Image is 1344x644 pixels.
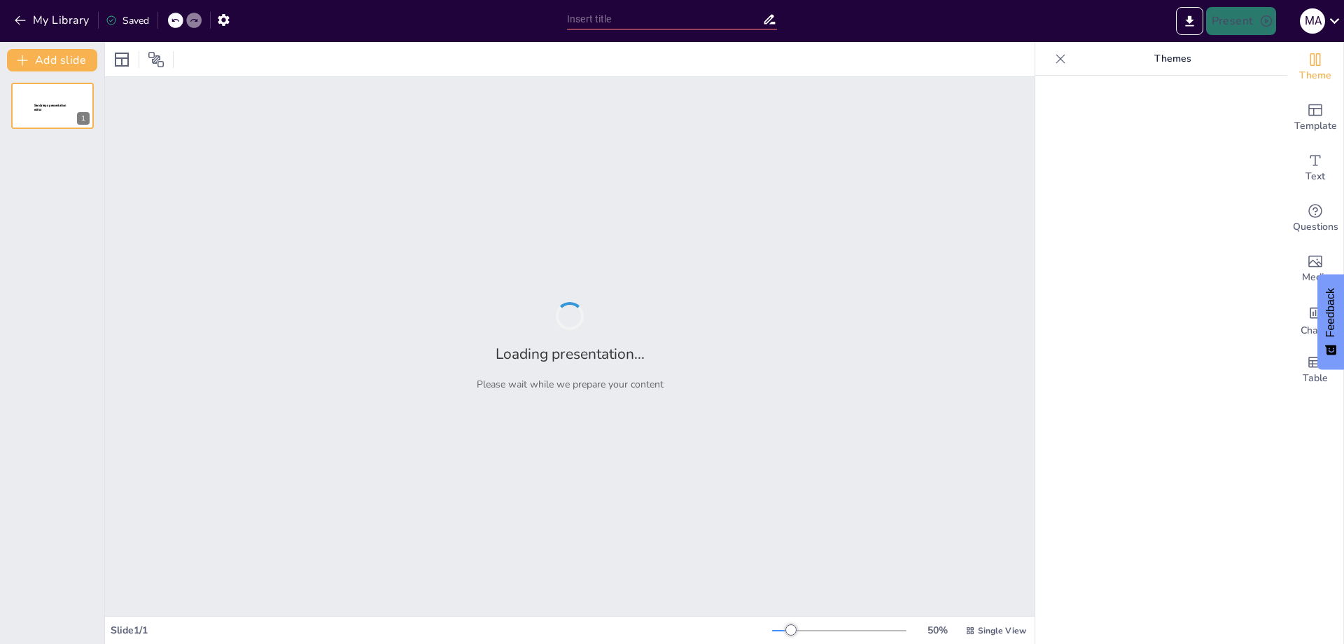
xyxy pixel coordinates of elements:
div: Add images, graphics, shapes or video [1287,244,1343,294]
div: 1 [11,83,94,129]
div: 50 % [920,624,954,637]
div: Layout [111,48,133,71]
button: My Library [10,9,95,32]
input: Insert title [567,9,762,29]
span: Theme [1299,68,1331,83]
span: Media [1302,270,1329,285]
div: Slide 1 / 1 [111,624,772,637]
button: Feedback - Show survey [1317,274,1344,369]
button: Cannot delete last slide [73,87,90,104]
div: 1 [77,112,90,125]
button: Duplicate Slide [53,87,70,104]
div: Add charts and graphs [1287,294,1343,345]
span: Charts [1301,323,1330,338]
button: Export to PowerPoint [1176,7,1203,35]
p: Please wait while we prepare your content [477,378,664,391]
div: Add text boxes [1287,143,1343,193]
h2: Loading presentation... [496,344,645,364]
div: M A [1300,8,1325,34]
p: Themes [1072,42,1273,76]
div: Saved [106,14,149,27]
button: M A [1300,7,1325,35]
button: Present [1206,7,1276,35]
span: Feedback [1324,288,1337,337]
span: Sendsteps presentation editor [34,104,66,111]
button: Add slide [7,49,97,71]
div: Get real-time input from your audience [1287,193,1343,244]
span: Single View [978,625,1026,636]
span: Position [148,51,164,68]
div: Add a table [1287,345,1343,395]
span: Table [1303,371,1328,386]
div: Change the overall theme [1287,42,1343,93]
span: Template [1294,118,1337,134]
div: Add ready made slides [1287,93,1343,143]
span: Text [1305,169,1325,184]
span: Questions [1293,219,1338,235]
